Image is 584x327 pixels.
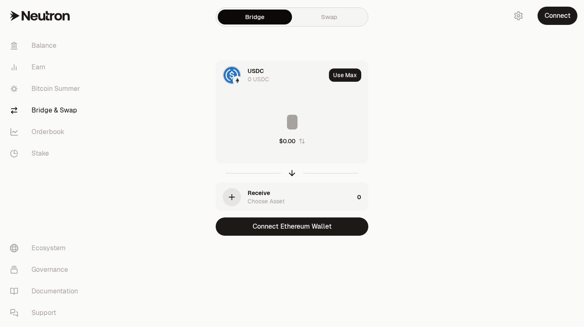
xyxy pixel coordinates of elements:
a: Bitcoin Summer [3,78,90,100]
button: ReceiveChoose Asset0 [216,183,368,211]
a: Stake [3,143,90,164]
button: Use Max [329,68,361,82]
a: Documentation [3,281,90,302]
a: Governance [3,259,90,281]
div: $0.00 [279,137,295,145]
a: Swap [292,10,366,24]
a: Support [3,302,90,324]
div: USDC [248,67,264,75]
img: USDC Logo [224,67,240,83]
a: Earn [3,56,90,78]
div: 0 USDC [248,75,269,83]
button: $0.00 [279,137,305,145]
button: Connect [538,7,577,25]
button: Connect Ethereum Wallet [216,217,368,236]
div: Choose Asset [248,197,285,205]
a: Bridge & Swap [3,100,90,121]
a: Balance [3,35,90,56]
a: Bridge [218,10,292,24]
div: USDC LogoEthereum LogoUSDC0 USDC [216,61,326,89]
a: Orderbook [3,121,90,143]
div: Receive [248,189,270,197]
a: Ecosystem [3,237,90,259]
img: Ethereum Logo [234,77,241,84]
div: 0 [357,183,368,211]
div: ReceiveChoose Asset [216,183,354,211]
